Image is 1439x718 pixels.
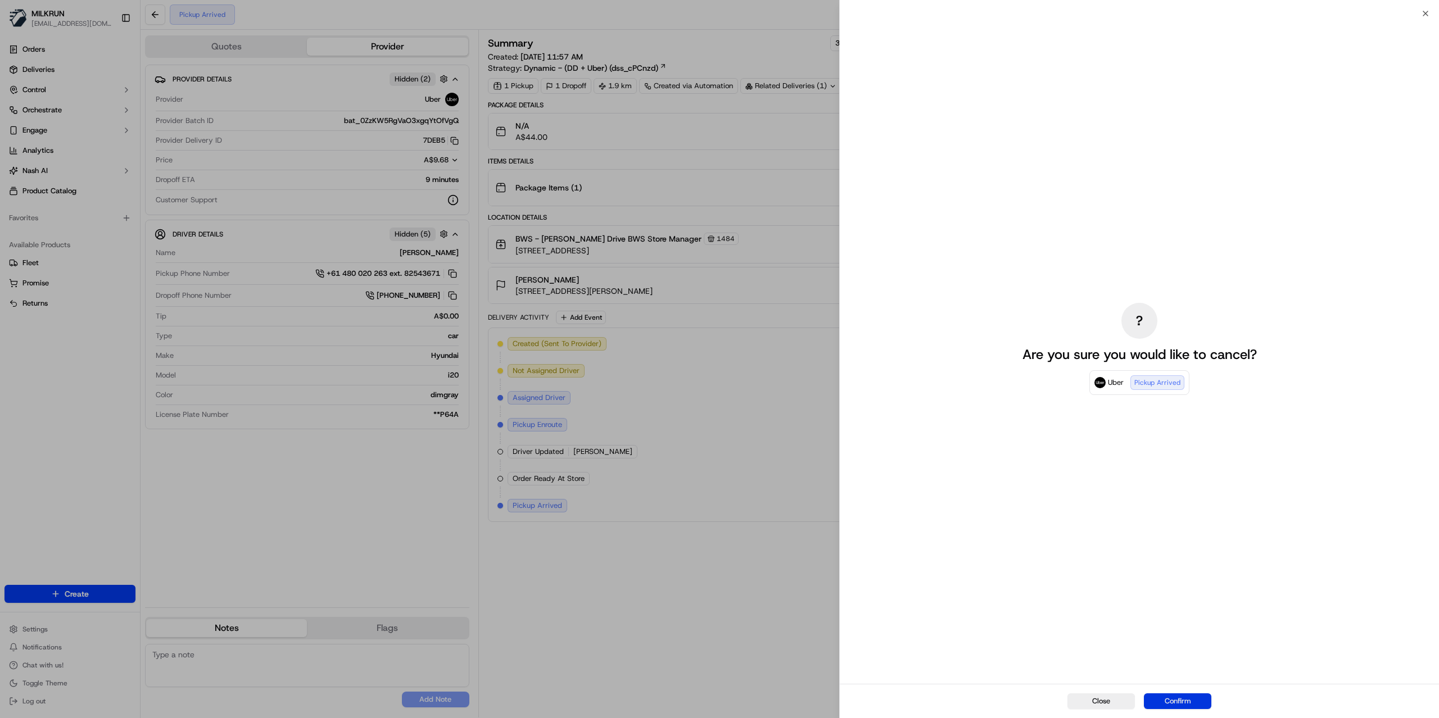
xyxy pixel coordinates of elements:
[1121,303,1157,339] div: ?
[1067,693,1135,709] button: Close
[1022,346,1257,363] p: Are you sure you would like to cancel?
[1094,377,1106,388] img: Uber
[1108,377,1124,388] span: Uber
[1144,693,1211,709] button: Confirm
